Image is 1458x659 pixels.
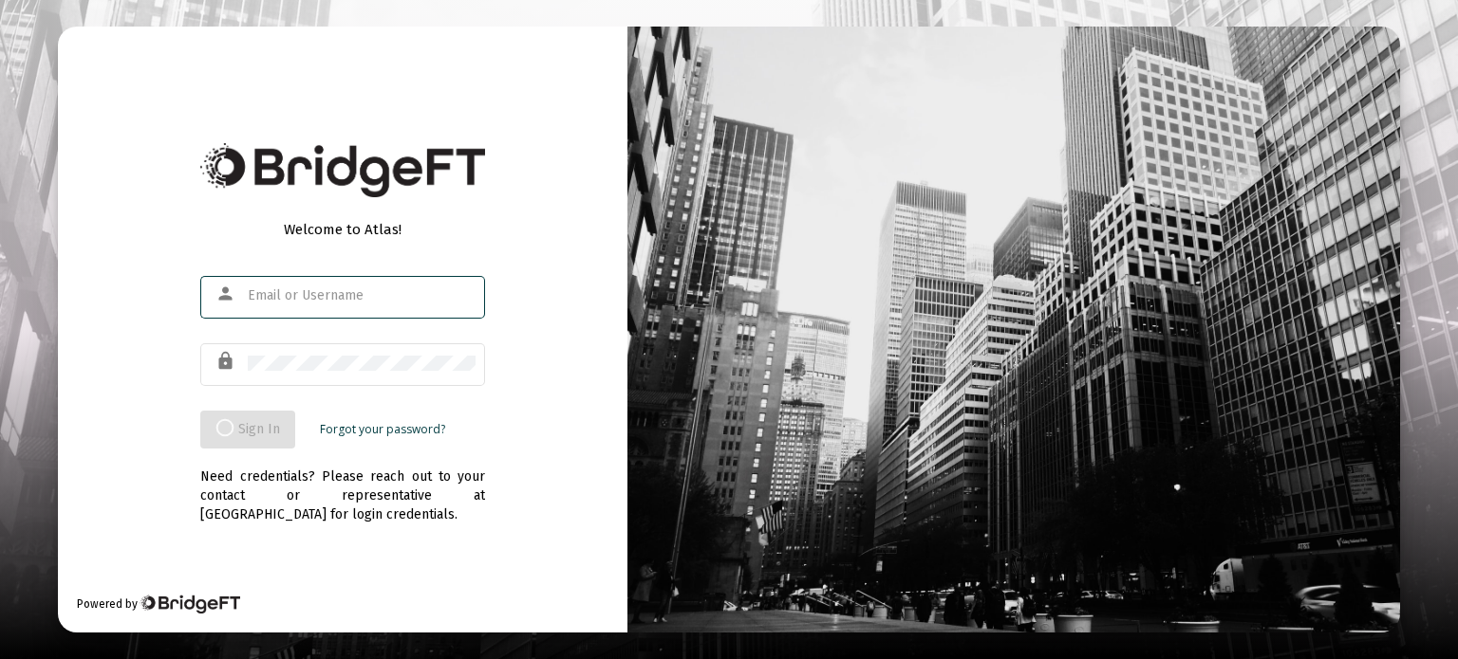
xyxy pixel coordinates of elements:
[200,448,485,524] div: Need credentials? Please reach out to your contact or representative at [GEOGRAPHIC_DATA] for log...
[248,288,476,303] input: Email or Username
[77,595,239,613] div: Powered by
[200,411,295,448] button: Sign In
[215,350,238,373] mat-icon: lock
[200,143,485,197] img: Bridge Financial Technology Logo
[140,595,239,613] img: Bridge Financial Technology Logo
[320,420,445,439] a: Forgot your password?
[215,421,280,437] span: Sign In
[200,220,485,239] div: Welcome to Atlas!
[215,283,238,305] mat-icon: person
